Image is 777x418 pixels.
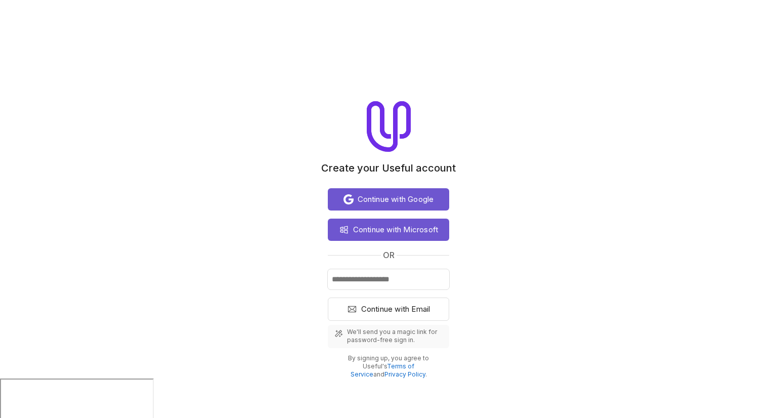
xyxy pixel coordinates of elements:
input: Email [328,269,449,289]
button: Continue with Microsoft [328,219,449,241]
span: or [383,249,395,261]
button: Continue with Email [328,298,449,321]
p: By signing up, you agree to Useful's and . [336,354,441,379]
span: Continue with Email [361,303,430,315]
span: Continue with Google [358,193,434,205]
a: Terms of Service [351,362,415,378]
span: We'll send you a magic link for password-free sign in. [347,328,443,344]
h1: Create your Useful account [321,162,456,174]
button: Continue with Google [328,188,449,211]
a: Privacy Policy [384,370,425,378]
span: Continue with Microsoft [353,224,439,236]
